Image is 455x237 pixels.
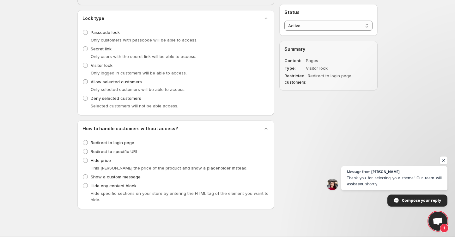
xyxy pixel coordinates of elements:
[91,191,269,202] span: Hide specific sections on your store by entering the HTML tag of the element you want to hide.
[402,195,441,206] span: Compose your reply
[347,170,370,173] span: Message from
[91,165,247,170] span: This [PERSON_NAME] the price of the product and show a placeholder instead.
[428,212,447,231] a: Open chat
[284,46,373,52] h2: Summary
[91,96,141,101] span: Deny selected customers
[91,37,197,42] span: Only customers with passcode will be able to access.
[91,158,111,163] span: Hide price
[306,57,355,64] dd: Pages
[91,149,138,154] span: Redirect to specific URL
[308,73,356,85] dd: Redirect to login page
[284,57,305,64] dt: Content:
[284,9,373,16] h2: Status
[91,140,134,145] span: Redirect to login page
[284,65,305,71] dt: Type:
[91,63,112,68] span: Visitor lock
[91,87,185,92] span: Only selected customers will be able to access.
[91,174,141,179] span: Show a custom message
[91,46,112,51] span: Secret link
[306,65,355,71] dd: Visitor lock
[371,170,400,173] span: [PERSON_NAME]
[440,224,449,233] span: 1
[91,70,187,75] span: Only logged in customers will be able to access.
[91,103,178,108] span: Selected customers will not be able access.
[347,175,442,187] span: Thank you for selecting your theme! Our team will assist you shortly.
[91,54,196,59] span: Only users with the secret link will be able to access.
[91,30,120,35] span: Passcode lock
[91,183,136,188] span: Hide any content block
[82,125,178,132] h2: How to handle customers without access?
[91,79,142,84] span: Allow selected customers
[82,15,104,22] h2: Lock type
[284,73,306,85] dt: Restricted customers:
